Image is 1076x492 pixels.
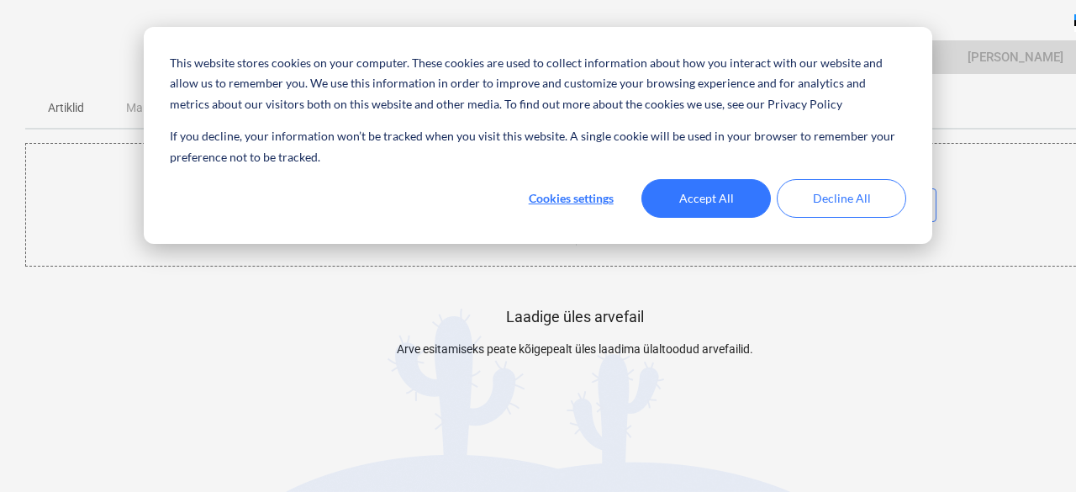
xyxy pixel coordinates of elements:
[506,307,644,327] p: Laadige üles arvefail
[777,179,906,218] button: Decline All
[170,126,906,167] p: If you decline, your information won’t be tracked when you visit this website. A single cookie wi...
[170,53,906,115] p: This website stores cookies on your computer. These cookies are used to collect information about...
[641,179,771,218] button: Accept All
[45,99,86,117] p: Artiklid
[300,341,850,358] p: Arve esitamiseks peate kõigepealt üles laadima ülaltoodud arvefailid.
[144,27,932,244] div: Cookie banner
[506,179,636,218] button: Cookies settings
